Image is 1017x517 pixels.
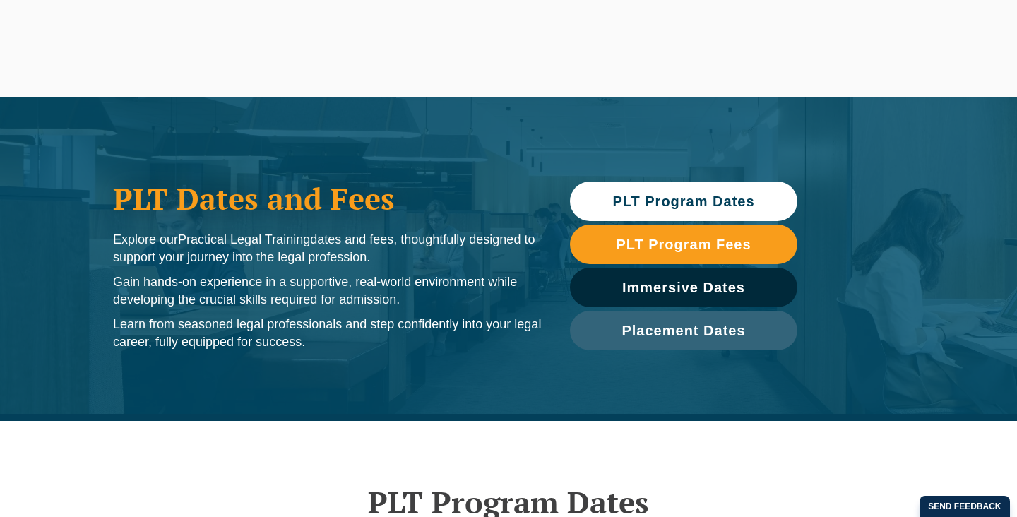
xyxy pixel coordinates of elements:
a: Placement Dates [570,311,797,350]
span: Practical Legal Training [178,232,310,246]
span: Placement Dates [621,323,745,338]
span: PLT Program Dates [612,194,754,208]
span: Immersive Dates [622,280,745,295]
p: Learn from seasoned legal professionals and step confidently into your legal career, fully equipp... [113,316,542,351]
p: Explore our dates and fees, thoughtfully designed to support your journey into the legal profession. [113,231,542,266]
span: PLT Program Fees [616,237,751,251]
a: PLT Program Fees [570,225,797,264]
h1: PLT Dates and Fees [113,181,542,216]
a: PLT Program Dates [570,182,797,221]
a: Immersive Dates [570,268,797,307]
p: Gain hands-on experience in a supportive, real-world environment while developing the crucial ski... [113,273,542,309]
